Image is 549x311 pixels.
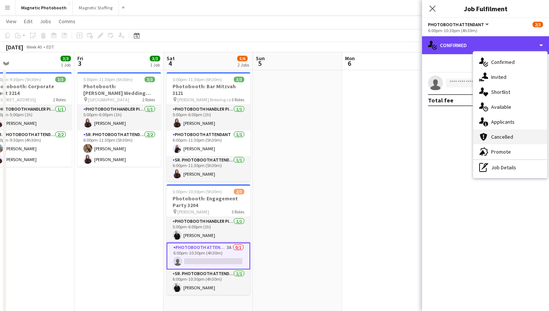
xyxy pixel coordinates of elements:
[344,59,355,68] span: 6
[53,97,66,102] span: 2 Roles
[46,44,54,50] div: EDT
[491,104,511,110] span: Available
[422,4,549,13] h3: Job Fulfilment
[77,83,161,96] h3: Photobooth: [PERSON_NAME] Wedding 2721
[56,16,78,26] a: Comms
[167,270,250,295] app-card-role: Sr. Photobooth Attendant1/16:00pm-10:30pm (4h30m)[PERSON_NAME]
[345,55,355,62] span: Mon
[37,16,54,26] a: Jobs
[167,55,175,62] span: Sat
[491,148,511,155] span: Promote
[150,62,160,68] div: 1 Job
[167,72,250,181] app-job-card: 5:00pm-11:30pm (6h30m)3/3Photobooth: Bar Mitzvah 3121 [PERSON_NAME] Brewing co3 RolesPhotobooth H...
[428,28,543,33] div: 6:00pm-10:30pm (4h30m)
[77,72,161,167] app-job-card: 5:00pm-11:30pm (6h30m)3/3Photobooth: [PERSON_NAME] Wedding 2721 [GEOGRAPHIC_DATA]2 RolesPhotoboot...
[55,77,66,82] span: 3/3
[6,43,23,51] div: [DATE]
[491,74,506,80] span: Invited
[234,189,244,194] span: 2/3
[167,243,250,270] app-card-role: Photobooth Attendant3A0/16:00pm-10:30pm (4h30m)
[167,83,250,96] h3: Photobooth: Bar Mitzvah 3121
[491,133,513,140] span: Cancelled
[428,22,490,27] button: Photobooth Attendant
[77,105,161,130] app-card-role: Photobooth Handler Pick-Up/Drop-Off1/15:00pm-6:00pm (1h)[PERSON_NAME]
[255,59,265,68] span: 5
[234,77,244,82] span: 3/3
[177,97,231,102] span: [PERSON_NAME] Brewing co
[173,189,222,194] span: 5:00pm-10:30pm (5h30m)
[422,36,549,54] div: Confirmed
[150,56,160,61] span: 3/3
[491,59,515,65] span: Confirmed
[59,18,75,25] span: Comms
[40,18,51,25] span: Jobs
[177,209,209,215] span: [PERSON_NAME]
[21,16,35,26] a: Edit
[142,97,155,102] span: 2 Roles
[491,118,515,125] span: Applicants
[533,22,543,27] span: 2/3
[167,156,250,181] app-card-role: Sr. Photobooth Attendant1/16:00pm-11:30pm (5h30m)[PERSON_NAME]
[173,77,222,82] span: 5:00pm-11:30pm (6h30m)
[237,56,248,61] span: 5/6
[76,59,83,68] span: 3
[167,130,250,156] app-card-role: Photobooth Attendant1/16:00pm-11:30pm (5h30m)[PERSON_NAME]
[165,59,175,68] span: 4
[61,56,71,61] span: 3/3
[167,217,250,243] app-card-role: Photobooth Handler Pick-Up/Drop-Off1/15:00pm-6:00pm (1h)[PERSON_NAME]
[3,16,19,26] a: View
[167,105,250,130] app-card-role: Photobooth Handler Pick-Up/Drop-Off1/15:00pm-6:00pm (1h)[PERSON_NAME]
[491,89,510,95] span: Shortlist
[256,55,265,62] span: Sun
[77,130,161,167] app-card-role: Sr. Photobooth Attendant2/26:00pm-11:30pm (5h30m)[PERSON_NAME][PERSON_NAME]
[24,18,32,25] span: Edit
[77,55,83,62] span: Fri
[232,97,244,102] span: 3 Roles
[15,0,73,15] button: Magnetic Photobooth
[145,77,155,82] span: 3/3
[428,22,484,27] span: Photobooth Attendant
[167,195,250,209] h3: Photobooth: Engagement Party 3204
[6,18,16,25] span: View
[232,209,244,215] span: 3 Roles
[167,184,250,295] app-job-card: 5:00pm-10:30pm (5h30m)2/3Photobooth: Engagement Party 3204 [PERSON_NAME]3 RolesPhotobooth Handler...
[25,44,43,50] span: Week 40
[428,96,453,104] div: Total fee
[473,160,547,175] div: Job Details
[61,62,71,68] div: 1 Job
[238,62,249,68] div: 2 Jobs
[73,0,119,15] button: Magnetic Staffing
[83,77,133,82] span: 5:00pm-11:30pm (6h30m)
[88,97,129,102] span: [GEOGRAPHIC_DATA]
